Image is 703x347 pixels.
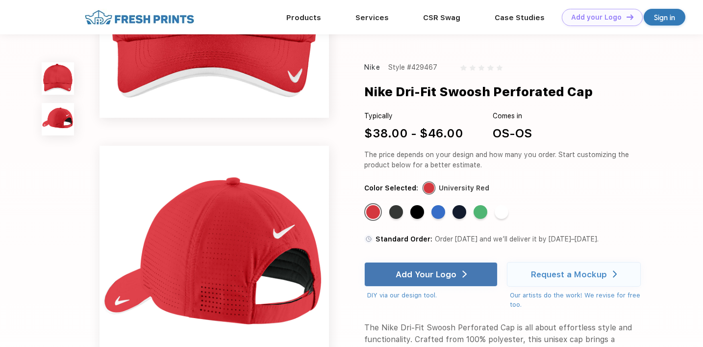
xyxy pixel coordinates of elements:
div: University Red [366,205,380,219]
img: white arrow [462,270,467,278]
a: Products [286,13,321,22]
div: $38.00 - $46.00 [364,125,463,142]
img: func=resize&h=100 [42,62,74,95]
img: standard order [364,235,373,243]
div: White [495,205,508,219]
a: Sign in [644,9,685,26]
div: Nike Dri-Fit Swoosh Perforated Cap [364,82,593,101]
img: func=resize&h=100 [42,103,74,135]
div: Anthracite [389,205,403,219]
span: Order [DATE] and we’ll deliver it by [DATE]–[DATE]. [435,235,599,243]
div: Add your Logo [571,13,622,22]
div: Black [410,205,424,219]
div: Typically [364,111,463,121]
div: Add Your Logo [396,269,456,279]
div: Color Selected: [364,183,418,193]
div: Sign in [654,12,675,23]
div: Our artists do the work! We revise for free too. [510,291,652,310]
div: Nike [364,62,380,73]
div: Request a Mockup [531,269,607,279]
div: DIY via our design tool. [367,291,498,300]
div: The price depends on your design and how many you order. Start customizing the product below for ... [364,150,653,170]
div: Comes in [493,111,532,121]
img: gray_star.svg [478,65,484,71]
div: OS-OS [493,125,532,142]
img: gray_star.svg [470,65,476,71]
img: gray_star.svg [497,65,502,71]
div: University Red [439,183,489,193]
div: Blue Sapphire [431,205,445,219]
img: gray_star.svg [460,65,466,71]
div: Style #429467 [388,62,437,73]
img: fo%20logo%202.webp [82,9,197,26]
div: Navy [452,205,466,219]
div: Lucky Green [474,205,487,219]
img: DT [627,14,633,20]
span: Standard Order: [376,235,432,243]
img: white arrow [613,270,617,278]
img: gray_star.svg [487,65,493,71]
